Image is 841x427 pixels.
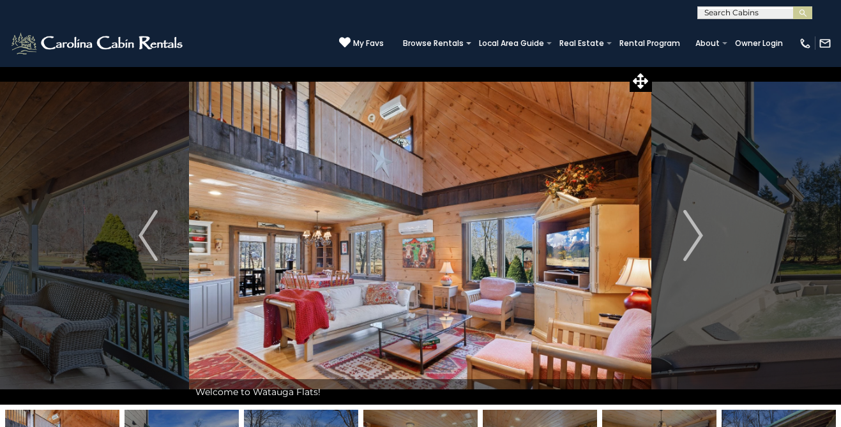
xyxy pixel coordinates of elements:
a: Real Estate [553,34,610,52]
button: Previous [107,66,189,405]
span: My Favs [353,38,384,49]
img: phone-regular-white.png [799,37,812,50]
a: Browse Rentals [397,34,470,52]
img: arrow [683,210,702,261]
img: White-1-2.png [10,31,186,56]
img: arrow [139,210,158,261]
button: Next [652,66,734,405]
a: About [689,34,726,52]
div: Welcome to Watauga Flats! [189,379,651,405]
img: mail-regular-white.png [819,37,831,50]
a: Local Area Guide [473,34,550,52]
a: My Favs [339,36,384,50]
a: Rental Program [613,34,686,52]
a: Owner Login [729,34,789,52]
